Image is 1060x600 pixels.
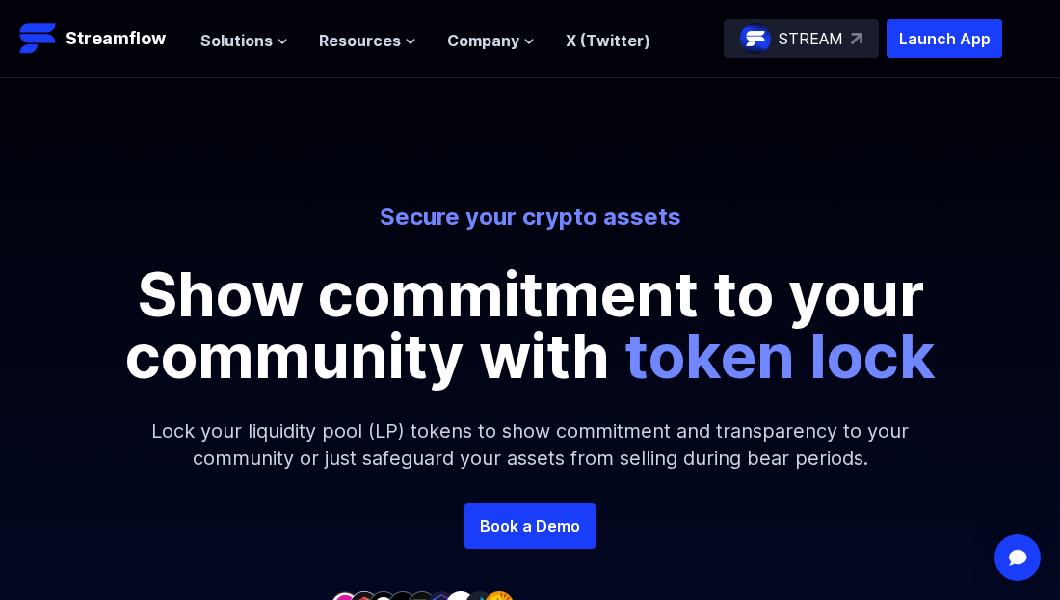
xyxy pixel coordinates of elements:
[624,318,936,393] span: token lock
[116,387,944,503] p: Lock your liquidity pool (LP) tokens to show commitment and transparency to your community or jus...
[19,19,58,58] img: Streamflow Logo
[740,23,771,54] img: streamflow-logo-circle.png
[994,534,1041,581] div: Open Intercom Messenger
[15,202,1045,232] p: Secure your crypto assets
[851,33,862,44] img: top-right-arrow.svg
[887,19,1002,58] button: Launch App
[319,29,416,52] button: Resources
[464,503,596,549] a: Book a Demo
[566,31,650,50] a: X (Twitter)
[96,263,964,387] p: Show commitment to your community with
[200,29,288,52] button: Solutions
[447,29,519,52] span: Company
[319,29,401,52] span: Resources
[200,29,273,52] span: Solutions
[19,19,181,58] a: Streamflow
[724,19,879,58] a: STREAM
[447,29,535,52] button: Company
[66,25,166,52] p: Streamflow
[779,27,843,50] p: STREAM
